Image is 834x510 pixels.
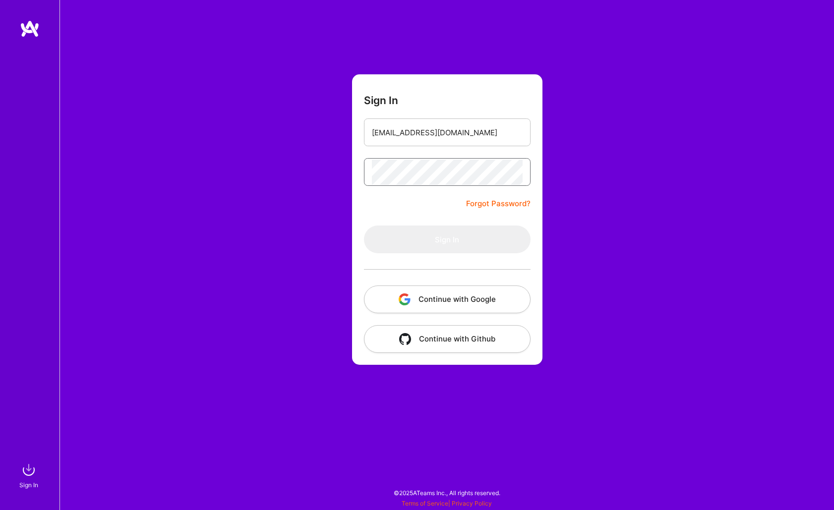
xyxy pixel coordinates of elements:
a: Forgot Password? [466,198,531,210]
button: Continue with Google [364,285,531,313]
div: © 2025 ATeams Inc., All rights reserved. [60,480,834,505]
img: icon [399,293,411,305]
a: Terms of Service [402,500,448,507]
img: logo [20,20,40,38]
button: Sign In [364,226,531,253]
a: sign inSign In [21,460,39,490]
a: Privacy Policy [452,500,492,507]
img: icon [399,333,411,345]
span: | [402,500,492,507]
input: Email... [372,120,523,145]
div: Sign In [19,480,38,490]
h3: Sign In [364,94,398,107]
button: Continue with Github [364,325,531,353]
img: sign in [19,460,39,480]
